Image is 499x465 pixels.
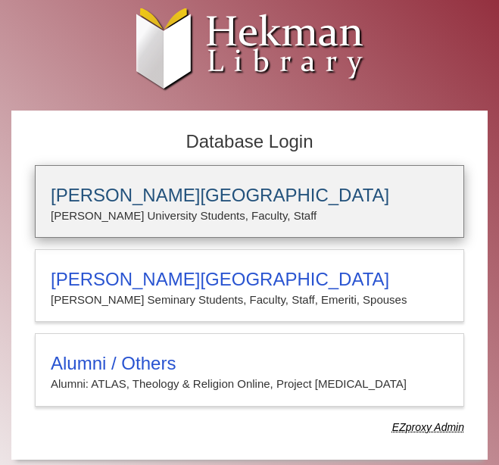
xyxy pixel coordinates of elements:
summary: Alumni / OthersAlumni: ATLAS, Theology & Religion Online, Project [MEDICAL_DATA] [51,353,448,394]
dfn: Use Alumni login [392,421,464,433]
p: [PERSON_NAME] University Students, Faculty, Staff [51,206,448,226]
h2: Database Login [27,126,472,158]
a: [PERSON_NAME][GEOGRAPHIC_DATA][PERSON_NAME] University Students, Faculty, Staff [35,165,464,238]
h3: Alumni / Others [51,353,448,374]
h3: [PERSON_NAME][GEOGRAPHIC_DATA] [51,185,448,206]
h3: [PERSON_NAME][GEOGRAPHIC_DATA] [51,269,448,290]
p: [PERSON_NAME] Seminary Students, Faculty, Staff, Emeriti, Spouses [51,290,448,310]
p: Alumni: ATLAS, Theology & Religion Online, Project [MEDICAL_DATA] [51,374,448,394]
a: [PERSON_NAME][GEOGRAPHIC_DATA][PERSON_NAME] Seminary Students, Faculty, Staff, Emeriti, Spouses [35,249,464,322]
